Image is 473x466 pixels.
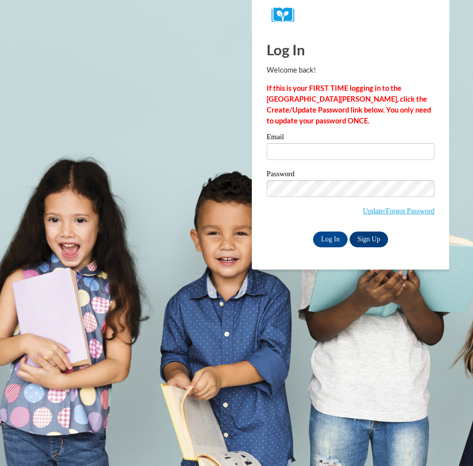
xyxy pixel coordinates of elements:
a: Sign Up [350,232,388,247]
label: Password [267,170,434,180]
a: Update/Forgot Password [363,207,434,215]
strong: If this is your FIRST TIME logging in to the [GEOGRAPHIC_DATA][PERSON_NAME], click the Create/Upd... [267,84,431,125]
p: Welcome back! [267,65,434,76]
img: Logo brand [272,7,301,23]
label: Email [267,133,434,143]
input: Log In [313,232,348,247]
h1: Log In [267,39,434,60]
a: COX Campus [272,7,430,23]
